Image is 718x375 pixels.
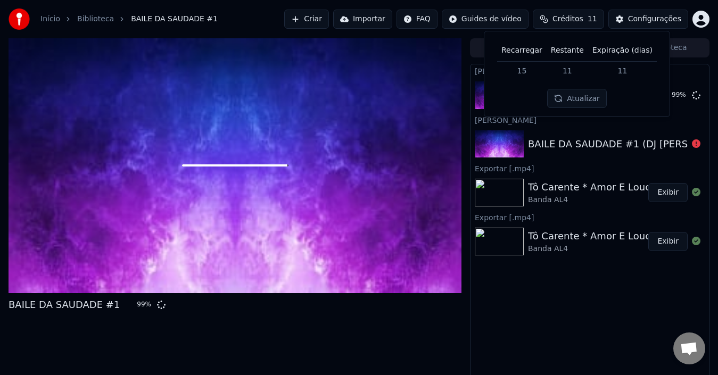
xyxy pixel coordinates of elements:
div: BAILE DA SAUDADE #1 [9,297,120,312]
button: Exibir [648,232,688,251]
nav: breadcrumb [40,14,218,24]
button: Guides de vídeo [442,10,529,29]
span: Créditos [552,14,583,24]
button: Fila [472,40,550,56]
div: 99 % [672,91,688,99]
td: 11 [547,61,588,80]
div: Exportar [.mp4] [471,211,709,223]
a: Biblioteca [77,14,114,24]
button: Importar [333,10,392,29]
div: Bate-papo aberto [673,332,705,364]
button: Atualizar [547,89,607,108]
button: Configurações [608,10,688,29]
td: 15 [497,61,547,80]
button: Exibir [648,183,688,202]
div: Exportar [.mp4] [471,162,709,174]
div: [PERSON_NAME] [471,113,709,126]
div: [PERSON_NAME] [471,64,709,77]
a: Início [40,14,60,24]
th: Recarregar [497,40,547,61]
th: Restante [547,40,588,61]
button: Créditos11 [533,10,604,29]
img: youka [9,9,30,30]
td: 11 [588,61,657,80]
th: Expiração (dias) [588,40,657,61]
button: Criar [284,10,329,29]
button: FAQ [397,10,438,29]
span: BAILE DA SAUDADE #1 [131,14,218,24]
span: 11 [588,14,597,24]
div: Configurações [628,14,681,24]
div: 99 % [137,301,153,309]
